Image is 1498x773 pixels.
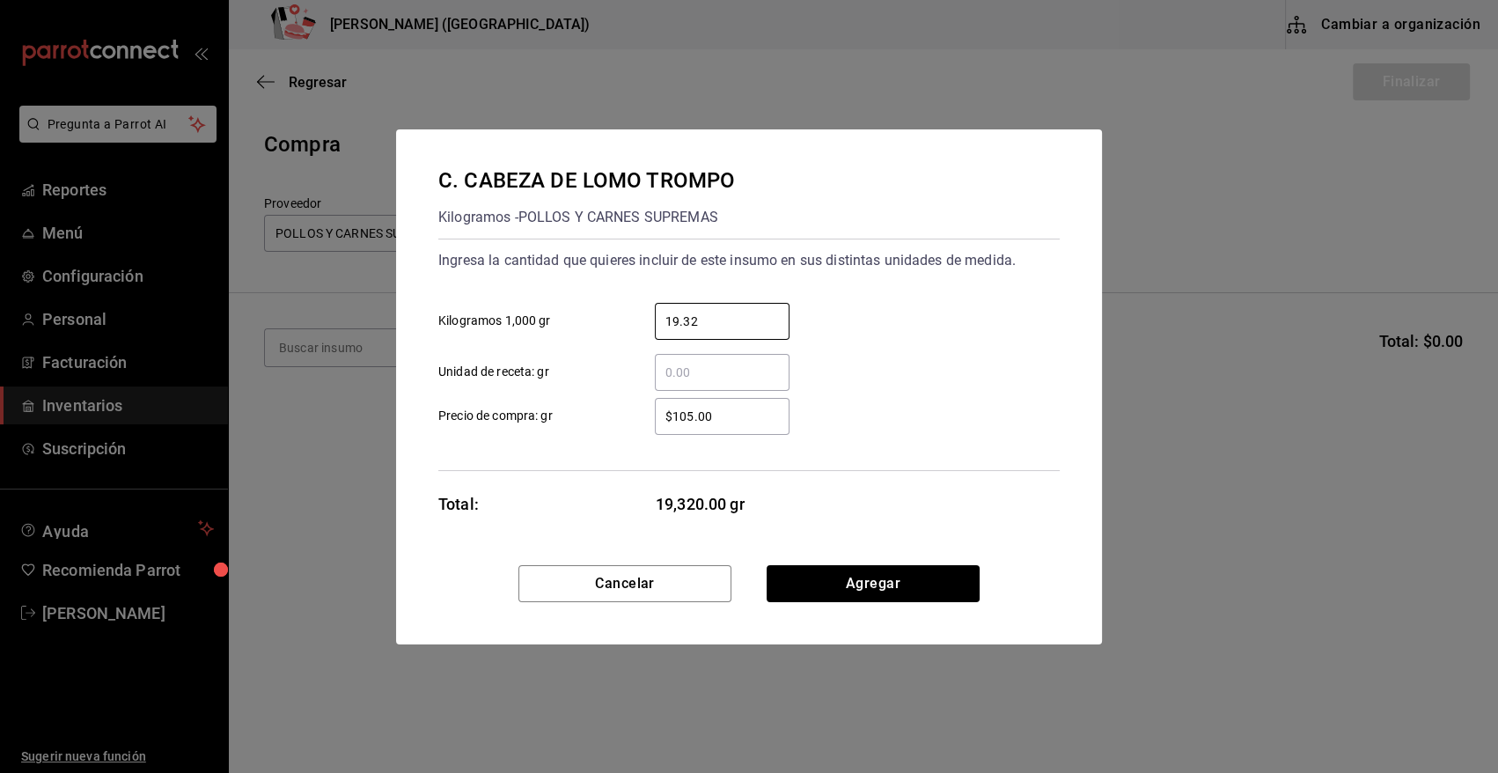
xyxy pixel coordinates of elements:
[438,407,553,425] span: Precio de compra: gr
[655,311,789,332] input: Kilogramos 1,000 gr
[518,565,731,602] button: Cancelar
[655,406,789,427] input: Precio de compra: gr
[438,165,735,196] div: C. CABEZA DE LOMO TROMPO
[656,492,790,516] span: 19,320.00 gr
[438,492,479,516] div: Total:
[438,247,1060,275] div: Ingresa la cantidad que quieres incluir de este insumo en sus distintas unidades de medida.
[438,203,735,232] div: Kilogramos - POLLOS Y CARNES SUPREMAS
[655,362,789,383] input: Unidad de receta: gr
[438,363,549,381] span: Unidad de receta: gr
[438,312,551,330] span: Kilogramos 1,000 gr
[767,565,980,602] button: Agregar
